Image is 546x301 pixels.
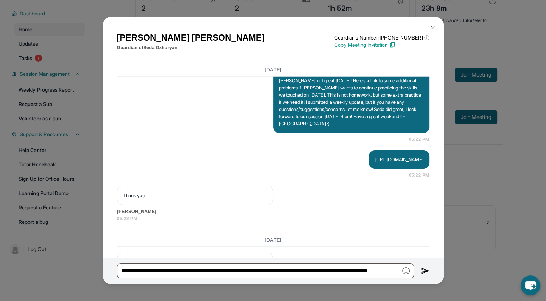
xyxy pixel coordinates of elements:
img: Emoji [402,267,410,274]
p: Thank you [123,192,267,199]
span: 05:22 PM [409,136,429,143]
p: Guardian of Seda Dzhuryan [117,44,265,51]
p: [PERSON_NAME] did great [DATE]! Here's a link to some additional problems if [PERSON_NAME] wants ... [279,77,424,127]
h3: [DATE] [117,236,429,244]
button: chat-button [521,275,540,295]
img: Send icon [421,267,429,275]
p: Guardian's Number: [PHONE_NUMBER] [334,34,429,41]
h3: [DATE] [117,66,429,73]
span: [PERSON_NAME] [117,208,429,215]
span: 05:22 PM [409,172,429,179]
span: 05:22 PM [117,215,429,222]
img: Close Icon [430,25,436,31]
p: Copy Meeting Invitation [334,41,429,48]
span: ⓘ [424,34,429,41]
p: [URL][DOMAIN_NAME] [375,156,423,163]
h1: [PERSON_NAME] [PERSON_NAME] [117,31,265,44]
img: Copy Icon [389,42,396,48]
